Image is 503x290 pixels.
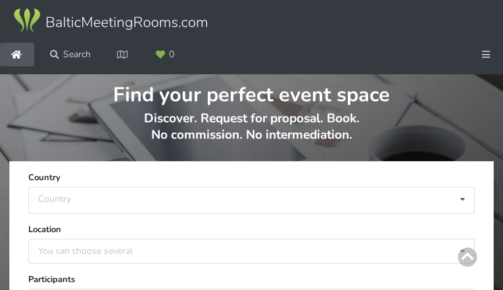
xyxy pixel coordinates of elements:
span: 0 [169,50,174,59]
p: Discover. Request for proposal. Book. No commission. No intermediation. [9,110,494,156]
h1: Find your perfect event space [9,74,494,108]
a: Search [41,43,100,66]
div: Country [38,193,71,205]
label: Participants [28,273,475,286]
label: Location [28,223,475,236]
div: You can choose several [35,243,162,258]
label: Country [28,171,475,184]
img: Baltic Meeting Rooms [12,7,209,34]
